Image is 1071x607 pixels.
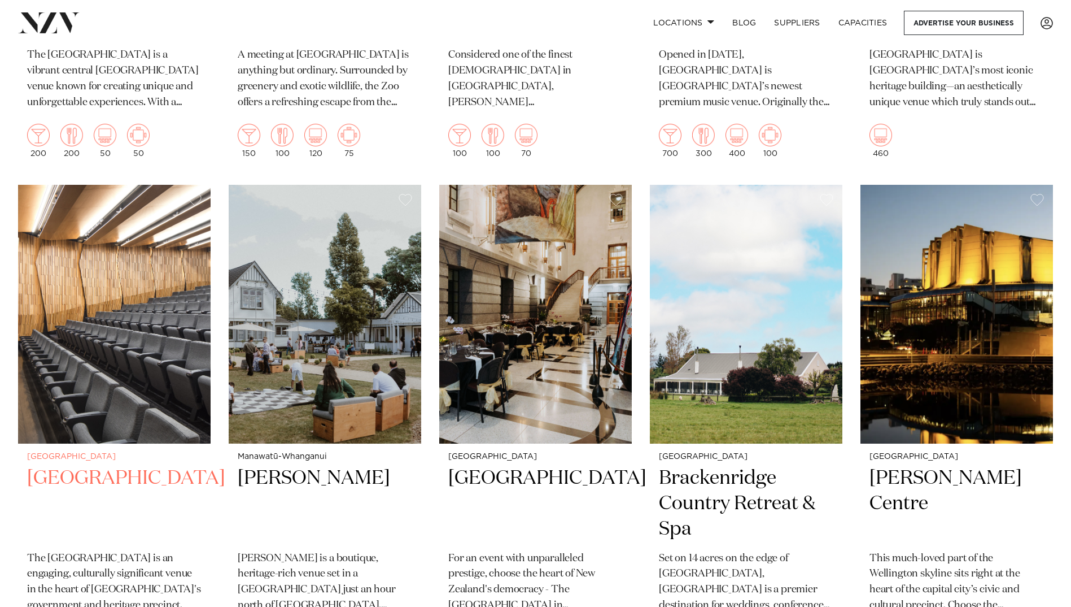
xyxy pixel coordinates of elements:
[869,124,892,146] img: theatre.png
[304,124,327,158] div: 120
[692,124,715,158] div: 300
[338,124,360,146] img: meeting.png
[271,124,294,158] div: 100
[448,124,471,158] div: 100
[725,124,748,146] img: theatre.png
[659,124,681,158] div: 700
[692,124,715,146] img: dining.png
[27,453,202,461] small: [GEOGRAPHIC_DATA]
[482,124,504,158] div: 100
[338,124,360,158] div: 75
[238,453,412,461] small: Manawatū-Whanganui
[238,466,412,542] h2: [PERSON_NAME]
[659,47,833,111] p: Opened in [DATE], [GEOGRAPHIC_DATA] is [GEOGRAPHIC_DATA]’s newest premium music venue. Originally...
[869,453,1044,461] small: [GEOGRAPHIC_DATA]
[723,11,765,35] a: BLOG
[659,124,681,146] img: cocktail.png
[482,124,504,146] img: dining.png
[515,124,537,146] img: theatre.png
[515,124,537,158] div: 70
[659,466,833,542] h2: Brackenridge Country Retreat & Spa
[304,124,327,146] img: theatre.png
[127,124,150,146] img: meeting.png
[448,124,471,146] img: cocktail.png
[759,124,781,158] div: 100
[765,11,829,35] a: SUPPLIERS
[60,124,83,158] div: 200
[448,453,623,461] small: [GEOGRAPHIC_DATA]
[829,11,897,35] a: Capacities
[238,124,260,146] img: cocktail.png
[127,124,150,158] div: 50
[659,453,833,461] small: [GEOGRAPHIC_DATA]
[18,12,80,33] img: nzv-logo.png
[644,11,723,35] a: Locations
[869,466,1044,542] h2: [PERSON_NAME] Centre
[60,124,83,146] img: dining.png
[27,47,202,111] p: The [GEOGRAPHIC_DATA] is a vibrant central [GEOGRAPHIC_DATA] venue known for creating unique and ...
[94,124,116,158] div: 50
[238,124,260,158] div: 150
[759,124,781,146] img: meeting.png
[448,466,623,542] h2: [GEOGRAPHIC_DATA]
[271,124,294,146] img: dining.png
[27,466,202,542] h2: [GEOGRAPHIC_DATA]
[869,47,1044,111] p: [GEOGRAPHIC_DATA] is [GEOGRAPHIC_DATA]’s most iconic heritage building—an aesthetically unique ve...
[725,124,748,158] div: 400
[27,124,50,146] img: cocktail.png
[448,47,623,111] p: Considered one of the finest [DEMOGRAPHIC_DATA] in [GEOGRAPHIC_DATA], [PERSON_NAME][GEOGRAPHIC_DA...
[238,47,412,111] p: A meeting at [GEOGRAPHIC_DATA] is anything but ordinary. Surrounded by greenery and exotic wildli...
[94,124,116,146] img: theatre.png
[27,124,50,158] div: 200
[869,124,892,158] div: 460
[904,11,1024,35] a: Advertise your business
